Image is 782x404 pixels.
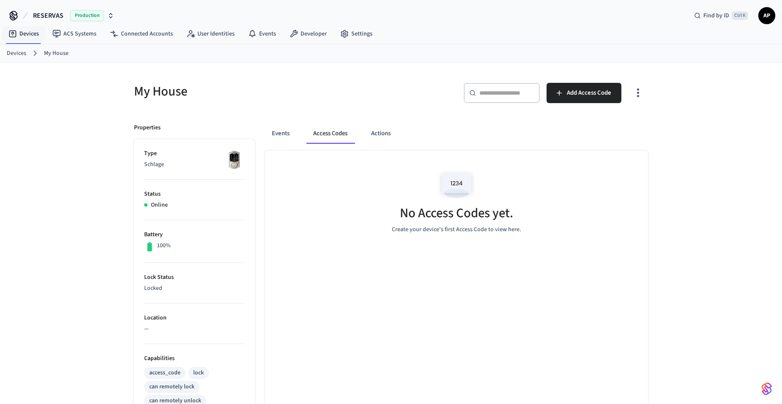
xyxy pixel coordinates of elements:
p: 100% [157,241,171,250]
a: Settings [334,26,379,41]
a: Devices [7,49,26,58]
button: AP [758,7,775,24]
p: Properties [134,123,161,132]
p: Schlage [144,160,245,169]
span: Production [70,10,104,21]
button: Add Access Code [547,83,621,103]
a: ACS Systems [46,26,103,41]
div: access_code [149,369,180,377]
a: Developer [283,26,334,41]
button: Events [265,123,296,144]
p: Lock Status [144,273,245,282]
p: Create your device's first Access Code to view here. [392,225,521,234]
div: Find by IDCtrl K [687,8,755,23]
img: Schlage Sense Smart Deadbolt with Camelot Trim, Front [224,149,245,170]
p: Status [144,190,245,199]
p: Locked [144,284,245,293]
a: User Identities [180,26,241,41]
a: Events [241,26,283,41]
div: ant example [265,123,648,144]
p: — [144,325,245,333]
p: Online [151,201,168,210]
button: Actions [364,123,397,144]
span: RESERVAS [33,11,63,21]
img: SeamLogoGradient.69752ec5.svg [762,382,772,396]
p: Battery [144,230,245,239]
h5: My House [134,83,386,100]
span: AP [759,8,774,23]
a: Devices [2,26,46,41]
p: Location [144,314,245,322]
div: can remotely lock [149,382,194,391]
a: Connected Accounts [103,26,180,41]
img: Access Codes Empty State [437,167,476,203]
h5: No Access Codes yet. [400,205,513,222]
div: lock [193,369,204,377]
button: Access Codes [306,123,354,144]
p: Type [144,149,245,158]
span: Ctrl K [732,11,748,20]
span: Find by ID [703,11,729,20]
span: Add Access Code [567,87,611,98]
a: My House [44,49,68,58]
p: Capabilities [144,354,245,363]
